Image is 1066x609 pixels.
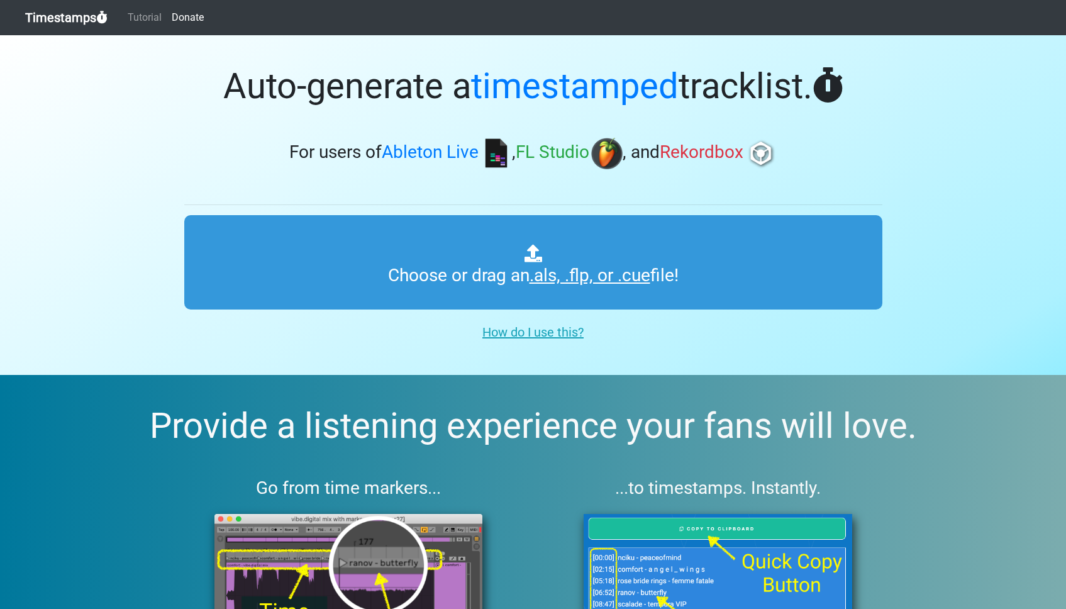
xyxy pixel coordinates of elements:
[553,478,882,499] h3: ...to timestamps. Instantly.
[30,405,1036,447] h2: Provide a listening experience your fans will love.
[167,5,209,30] a: Donate
[184,478,513,499] h3: Go from time markers...
[382,142,479,163] span: Ableton Live
[480,138,512,169] img: ableton.png
[184,65,882,108] h1: Auto-generate a tracklist.
[184,138,882,169] h3: For users of , , and
[745,138,777,169] img: rb.png
[25,5,108,30] a: Timestamps
[482,325,584,340] u: How do I use this?
[516,142,589,163] span: FL Studio
[591,138,623,169] img: fl.png
[123,5,167,30] a: Tutorial
[471,65,679,107] span: timestamped
[660,142,743,163] span: Rekordbox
